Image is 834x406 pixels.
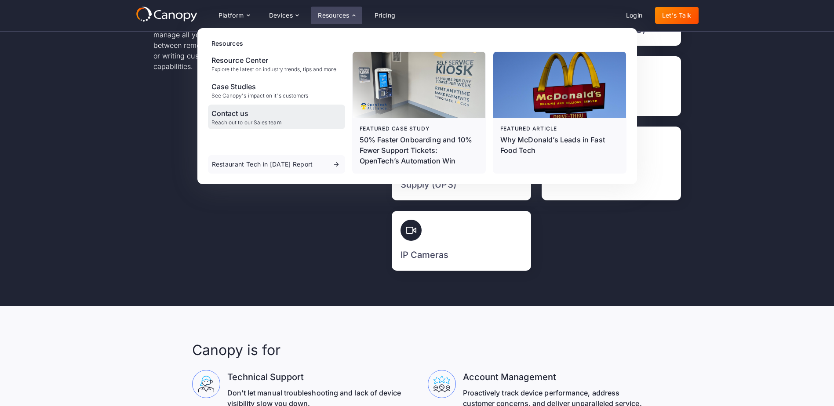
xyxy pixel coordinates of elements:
[401,248,449,262] h3: IP Cameras
[219,12,244,18] div: Platform
[500,134,619,156] div: Why McDonald’s Leads in Fast Food Tech
[655,7,699,24] a: Let's Talk
[392,211,531,271] a: IP Cameras
[500,125,619,133] div: Featured article
[211,66,336,72] div: Explore the latest on industry trends, tips and more
[619,7,650,24] a: Login
[433,376,450,392] img: Canopy Supports Account management Teams
[197,28,637,184] nav: Resources
[211,7,257,24] div: Platform
[269,12,293,18] div: Devices
[211,108,281,119] div: Contact us
[368,7,403,24] a: Pricing
[208,105,345,129] a: Contact usReach out to our Sales team
[318,12,350,18] div: Resources
[211,93,309,99] div: See Canopy's impact on it's customers
[208,155,345,174] a: Restaurant Tech in [DATE] Report
[360,134,478,166] p: 50% Faster Onboarding and 10% Fewer Support Tickets: OpenTech’s Automation Win
[353,52,485,173] a: Featured case study50% Faster Onboarding and 10% Fewer Support Tickets: OpenTech’s Automation Win
[311,7,362,24] div: Resources
[211,120,281,126] div: Reach out to our Sales team
[463,370,642,384] h3: Account Management
[198,376,215,392] img: Canopy Support Technology Support Teams
[360,125,478,133] div: Featured case study
[211,55,336,65] div: Resource Center
[211,81,309,92] div: Case Studies
[211,39,626,48] div: Resources
[227,370,407,384] h3: Technical Support
[208,78,345,102] a: Case StudiesSee Canopy's impact on it's customers
[493,52,626,173] a: Featured articleWhy McDonald’s Leads in Fast Food Tech
[208,51,345,76] a: Resource CenterExplore the latest on industry trends, tips and more
[192,341,281,359] h3: Canopy is for
[212,161,313,167] div: Restaurant Tech in [DATE] Report
[262,7,306,24] div: Devices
